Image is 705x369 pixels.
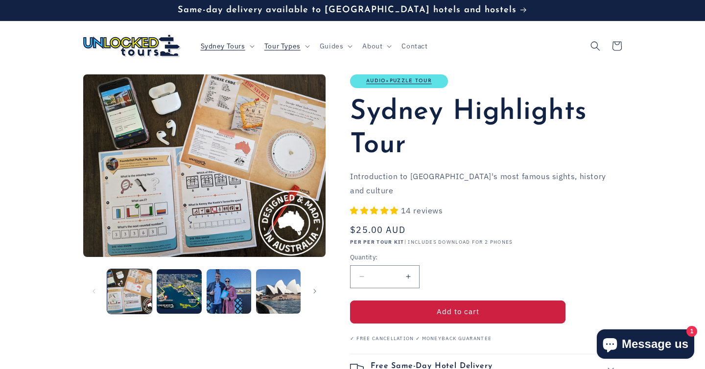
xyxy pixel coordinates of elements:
summary: Search [585,35,606,57]
span: About [362,42,382,50]
summary: About [356,36,396,56]
p: | INCLUDES DOWNLOAD FOR 2 PHONES [350,239,622,245]
span: Tour Types [264,42,301,50]
span: 4.79 stars [350,206,401,215]
span: Guides [320,42,344,50]
inbox-online-store-chat: Shopify online store chat [594,329,697,361]
button: Load image 2 in gallery view [157,269,201,314]
p: Introduction to [GEOGRAPHIC_DATA]'s most famous sights, history and culture [350,169,622,198]
img: Unlocked Tours [83,35,181,57]
strong: PER PER TOUR KIT [350,239,404,245]
summary: Guides [314,36,357,56]
button: Load image 1 in gallery view [107,269,152,314]
a: Contact [396,36,433,56]
span: 14 reviews [401,206,443,215]
button: Load image 4 in gallery view [256,269,301,314]
span: Same-day delivery available to [GEOGRAPHIC_DATA] hotels and hostels [178,5,517,15]
label: Quantity: [350,253,565,262]
summary: Sydney Tours [195,36,258,56]
a: Audio+Puzzle Tour [366,78,432,84]
button: Slide right [304,280,326,302]
h1: Sydney Highlights Tour [350,95,622,162]
span: Contact [401,42,427,50]
span: Sydney Tours [201,42,245,50]
button: Add to cart [350,300,565,323]
button: Slide left [83,280,105,302]
a: Unlocked Tours [80,31,185,61]
button: Load image 3 in gallery view [207,269,251,314]
p: ✓ Free Cancellation ✓ Moneyback Guarantee [350,336,622,342]
media-gallery: Gallery Viewer [83,74,326,316]
summary: Tour Types [258,36,314,56]
span: $25.00 AUD [350,223,405,236]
